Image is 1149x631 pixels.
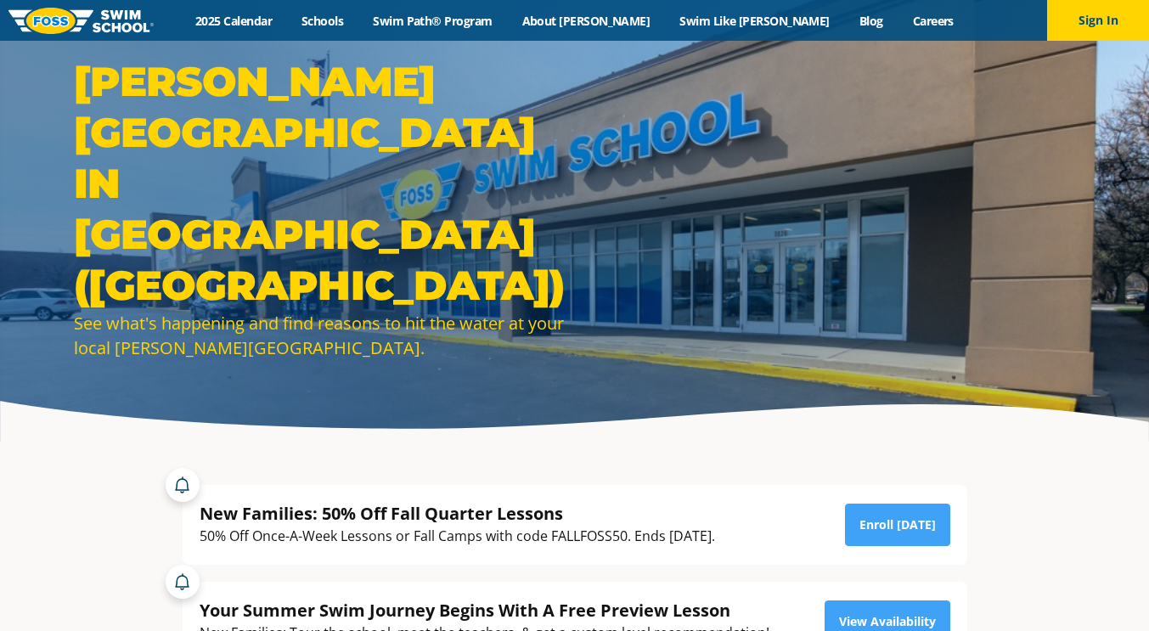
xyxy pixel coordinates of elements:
[665,13,845,29] a: Swim Like [PERSON_NAME]
[844,13,898,29] a: Blog
[898,13,968,29] a: Careers
[845,504,950,546] a: Enroll [DATE]
[200,599,769,622] div: Your Summer Swim Journey Begins With A Free Preview Lesson
[507,13,665,29] a: About [PERSON_NAME]
[181,13,287,29] a: 2025 Calendar
[8,8,154,34] img: FOSS Swim School Logo
[74,56,566,311] h1: [PERSON_NAME][GEOGRAPHIC_DATA] in [GEOGRAPHIC_DATA] ([GEOGRAPHIC_DATA])
[74,311,566,360] div: See what's happening and find reasons to hit the water at your local [PERSON_NAME][GEOGRAPHIC_DATA].
[200,502,715,525] div: New Families: 50% Off Fall Quarter Lessons
[200,525,715,548] div: 50% Off Once-A-Week Lessons or Fall Camps with code FALLFOSS50. Ends [DATE].
[287,13,358,29] a: Schools
[358,13,507,29] a: Swim Path® Program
